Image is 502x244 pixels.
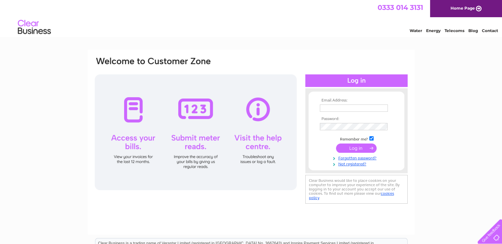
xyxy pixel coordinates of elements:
[482,28,498,33] a: Contact
[336,143,377,153] input: Submit
[320,160,395,167] a: Not registered?
[309,191,394,200] a: cookies policy
[318,117,395,121] th: Password:
[426,28,441,33] a: Energy
[445,28,464,33] a: Telecoms
[17,17,51,37] img: logo.png
[95,4,407,32] div: Clear Business is a trading name of Verastar Limited (registered in [GEOGRAPHIC_DATA] No. 3667643...
[318,135,395,142] td: Remember me?
[468,28,478,33] a: Blog
[318,98,395,103] th: Email Address:
[378,3,423,12] a: 0333 014 3131
[320,154,395,161] a: Forgotten password?
[305,175,408,204] div: Clear Business would like to place cookies on your computer to improve your experience of the sit...
[410,28,422,33] a: Water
